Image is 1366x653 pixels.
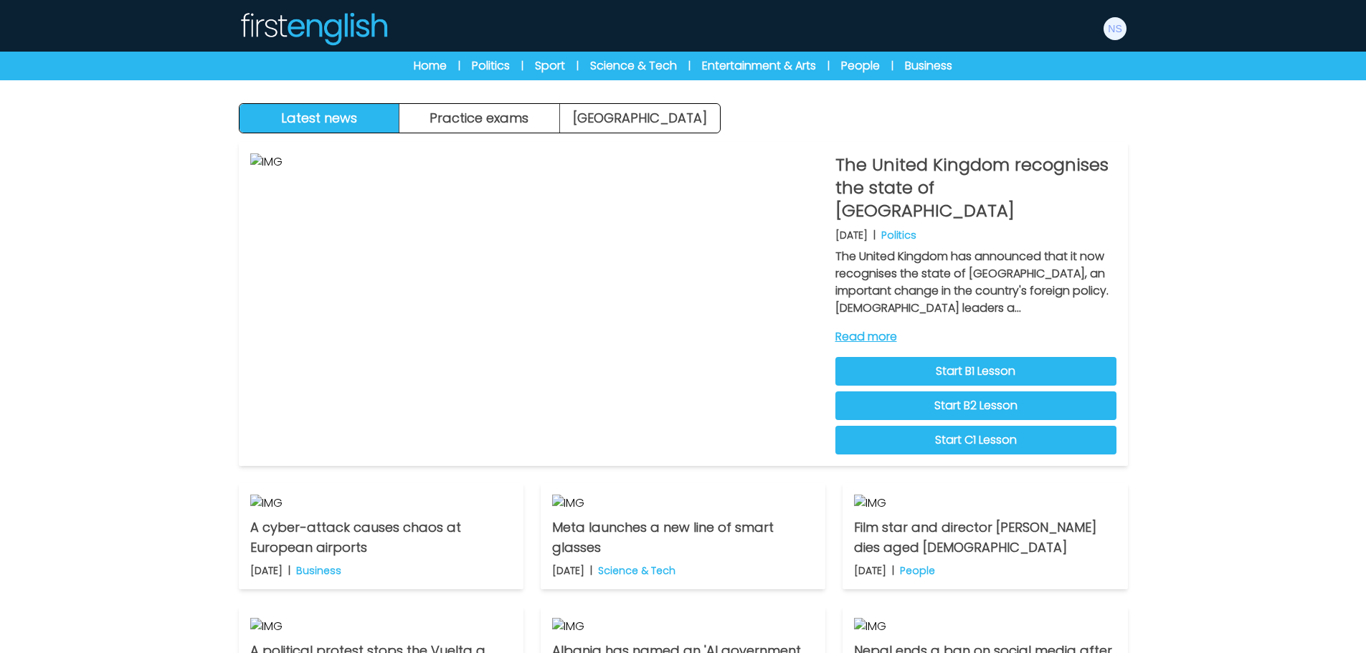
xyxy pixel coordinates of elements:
a: Home [414,57,447,75]
p: [DATE] [854,563,886,578]
a: [GEOGRAPHIC_DATA] [560,104,720,133]
span: | [688,59,691,73]
span: | [458,59,460,73]
img: IMG [854,618,1116,635]
a: Science & Tech [590,57,677,75]
span: | [891,59,893,73]
a: Sport [535,57,565,75]
b: | [590,563,592,578]
a: Start B2 Lesson [835,391,1116,420]
p: The United Kingdom has announced that it now recognises the state of [GEOGRAPHIC_DATA], an import... [835,248,1116,317]
b: | [892,563,894,578]
a: Entertainment & Arts [702,57,816,75]
a: IMG Film star and director [PERSON_NAME] dies aged [DEMOGRAPHIC_DATA] [DATE] | People [843,483,1127,589]
img: IMG [552,495,814,512]
p: A cyber-attack causes chaos at European airports [250,518,512,558]
a: People [841,57,880,75]
p: [DATE] [250,563,283,578]
a: IMG Meta launches a new line of smart glasses [DATE] | Science & Tech [541,483,825,589]
b: | [288,563,290,578]
p: Meta launches a new line of smart glasses [552,518,814,558]
p: Politics [881,228,916,242]
p: Film star and director [PERSON_NAME] dies aged [DEMOGRAPHIC_DATA] [854,518,1116,558]
img: IMG [250,618,512,635]
p: [DATE] [552,563,584,578]
img: Neil Storey [1104,17,1127,40]
a: Business [905,57,952,75]
p: Business [296,563,341,578]
p: [DATE] [835,228,868,242]
span: | [521,59,523,73]
a: Politics [472,57,510,75]
p: People [900,563,935,578]
p: The United Kingdom recognises the state of [GEOGRAPHIC_DATA] [835,153,1116,222]
span: | [577,59,579,73]
img: IMG [854,495,1116,512]
a: Read more [835,328,1116,345]
span: | [827,59,830,73]
b: | [873,228,876,242]
a: Start C1 Lesson [835,426,1116,454]
button: Practice exams [399,104,560,133]
img: IMG [250,153,824,454]
a: Start B1 Lesson [835,357,1116,386]
img: IMG [552,618,814,635]
button: Latest news [239,104,400,133]
img: Logo [239,11,388,46]
a: IMG A cyber-attack causes chaos at European airports [DATE] | Business [239,483,523,589]
img: IMG [250,495,512,512]
p: Science & Tech [598,563,675,578]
